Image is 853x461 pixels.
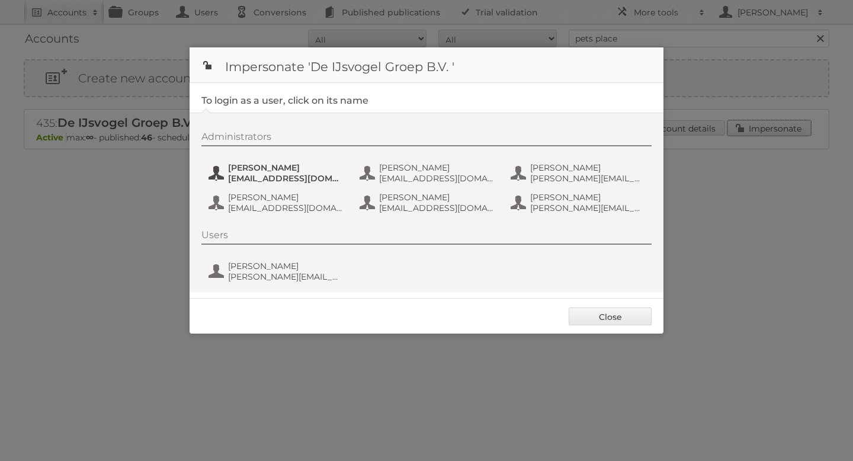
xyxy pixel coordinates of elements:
div: Administrators [201,131,652,146]
span: [PERSON_NAME][EMAIL_ADDRESS][DOMAIN_NAME] [530,203,645,213]
span: [PERSON_NAME] [228,192,343,203]
span: [PERSON_NAME] [530,162,645,173]
button: [PERSON_NAME] [PERSON_NAME][EMAIL_ADDRESS][DOMAIN_NAME] [509,161,649,185]
legend: To login as a user, click on its name [201,95,368,106]
h1: Impersonate 'De IJsvogel Groep B.V. ' [190,47,663,83]
span: [PERSON_NAME][EMAIL_ADDRESS][DOMAIN_NAME] [530,173,645,184]
span: [EMAIL_ADDRESS][DOMAIN_NAME] [379,173,494,184]
span: [EMAIL_ADDRESS][DOMAIN_NAME] [228,203,343,213]
div: Users [201,229,652,245]
span: [PERSON_NAME] [228,162,343,173]
button: [PERSON_NAME] [EMAIL_ADDRESS][DOMAIN_NAME] [207,161,347,185]
span: [PERSON_NAME][EMAIL_ADDRESS][DOMAIN_NAME] [228,271,343,282]
span: [PERSON_NAME] [379,162,494,173]
span: [EMAIL_ADDRESS][DOMAIN_NAME] [379,203,494,213]
button: [PERSON_NAME] [EMAIL_ADDRESS][DOMAIN_NAME] [207,191,347,215]
button: [PERSON_NAME] [EMAIL_ADDRESS][DOMAIN_NAME] [358,161,498,185]
span: [EMAIL_ADDRESS][DOMAIN_NAME] [228,173,343,184]
a: Close [569,308,652,325]
button: [PERSON_NAME] [PERSON_NAME][EMAIL_ADDRESS][DOMAIN_NAME] [207,260,347,283]
span: [PERSON_NAME] [379,192,494,203]
button: [PERSON_NAME] [EMAIL_ADDRESS][DOMAIN_NAME] [358,191,498,215]
span: [PERSON_NAME] [228,261,343,271]
span: [PERSON_NAME] [530,192,645,203]
button: [PERSON_NAME] [PERSON_NAME][EMAIL_ADDRESS][DOMAIN_NAME] [509,191,649,215]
